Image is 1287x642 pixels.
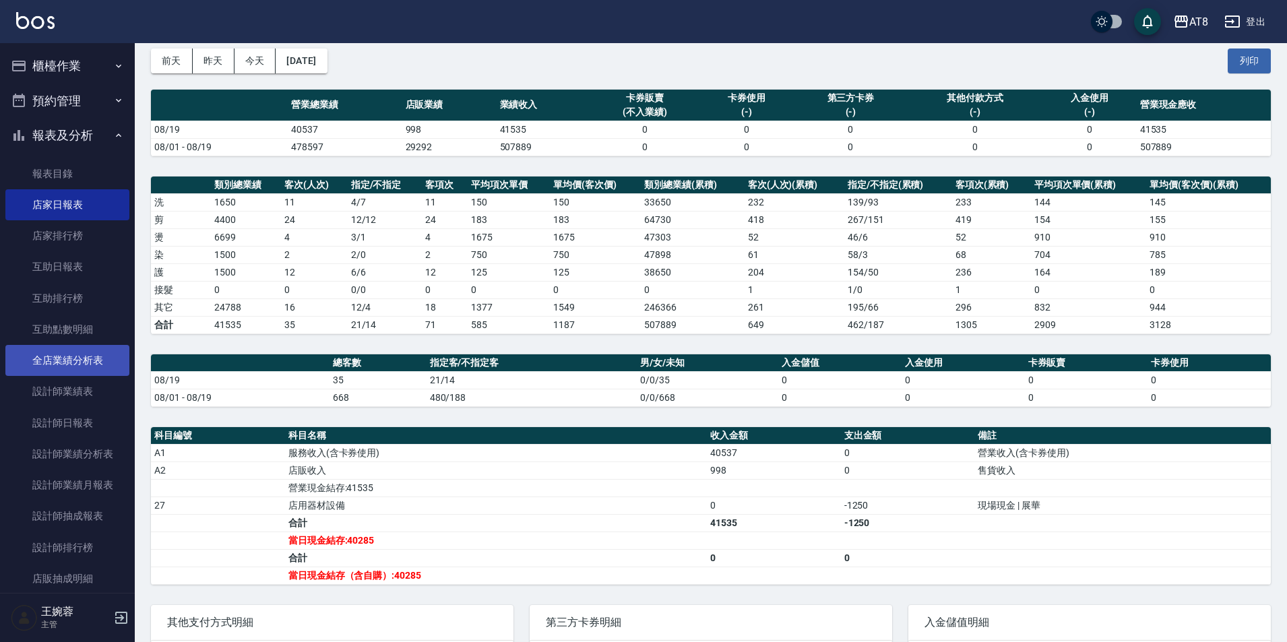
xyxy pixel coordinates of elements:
[550,246,641,263] td: 750
[5,220,129,251] a: 店家排行榜
[427,371,637,389] td: 21/14
[151,354,1271,407] table: a dense table
[285,567,707,584] td: 當日現金結存（含自購）:40285
[1148,354,1271,372] th: 卡券使用
[281,228,348,246] td: 4
[468,281,550,298] td: 0
[844,176,952,194] th: 指定/不指定(累積)
[844,193,952,211] td: 139 / 93
[707,427,841,445] th: 收入金額
[841,514,975,532] td: -1250
[641,211,744,228] td: 64730
[550,176,641,194] th: 單均價(客次價)
[1146,193,1271,211] td: 145
[329,389,427,406] td: 668
[151,281,211,298] td: 接髮
[468,263,550,281] td: 125
[902,354,1025,372] th: 入金使用
[1219,9,1271,34] button: 登出
[41,605,110,618] h5: 王婉蓉
[1031,193,1147,211] td: 144
[422,211,468,228] td: 24
[952,193,1031,211] td: 233
[641,281,744,298] td: 0
[348,263,422,281] td: 6 / 6
[468,193,550,211] td: 150
[703,91,790,105] div: 卡券使用
[641,228,744,246] td: 47303
[844,298,952,316] td: 195 / 66
[707,461,841,479] td: 998
[5,345,129,376] a: 全店業績分析表
[288,90,402,121] th: 營業總業績
[211,176,281,194] th: 類別總業績
[41,618,110,631] p: 主管
[422,281,468,298] td: 0
[707,549,841,567] td: 0
[745,316,844,333] td: 649
[5,189,129,220] a: 店家日報表
[591,138,699,156] td: 0
[841,496,975,514] td: -1250
[422,316,468,333] td: 71
[841,461,975,479] td: 0
[211,298,281,316] td: 24788
[151,298,211,316] td: 其它
[745,263,844,281] td: 204
[348,193,422,211] td: 4 / 7
[5,251,129,282] a: 互助日報表
[348,176,422,194] th: 指定/不指定
[151,211,211,228] td: 剪
[151,228,211,246] td: 燙
[151,121,288,138] td: 08/19
[778,354,902,372] th: 入金儲值
[1146,176,1271,194] th: 單均價(客次價)(累積)
[285,549,707,567] td: 合計
[211,228,281,246] td: 6699
[281,176,348,194] th: 客次(人次)
[5,158,129,189] a: 報表目錄
[797,105,905,119] div: (-)
[591,121,699,138] td: 0
[422,263,468,281] td: 12
[641,263,744,281] td: 38650
[281,316,348,333] td: 35
[550,298,641,316] td: 1549
[281,246,348,263] td: 2
[285,496,707,514] td: 店用器材設備
[952,316,1031,333] td: 1305
[5,314,129,345] a: 互助點數明細
[285,532,707,549] td: 當日現金結存:40285
[1031,211,1147,228] td: 154
[550,316,641,333] td: 1187
[151,193,211,211] td: 洗
[841,444,975,461] td: 0
[745,193,844,211] td: 232
[497,121,591,138] td: 41535
[550,211,641,228] td: 183
[794,138,908,156] td: 0
[285,461,707,479] td: 店販收入
[427,389,637,406] td: 480/188
[348,211,422,228] td: 12 / 12
[902,371,1025,389] td: 0
[151,246,211,263] td: 染
[550,281,641,298] td: 0
[641,298,744,316] td: 246366
[211,281,281,298] td: 0
[281,211,348,228] td: 24
[707,496,841,514] td: 0
[844,228,952,246] td: 46 / 6
[285,514,707,532] td: 合計
[1228,49,1271,73] button: 列印
[5,283,129,314] a: 互助排行榜
[348,298,422,316] td: 12 / 4
[952,298,1031,316] td: 296
[550,193,641,211] td: 150
[151,263,211,281] td: 護
[1025,354,1148,372] th: 卡券販賣
[211,316,281,333] td: 41535
[952,281,1031,298] td: 1
[276,49,327,73] button: [DATE]
[5,501,129,532] a: 設計師抽成報表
